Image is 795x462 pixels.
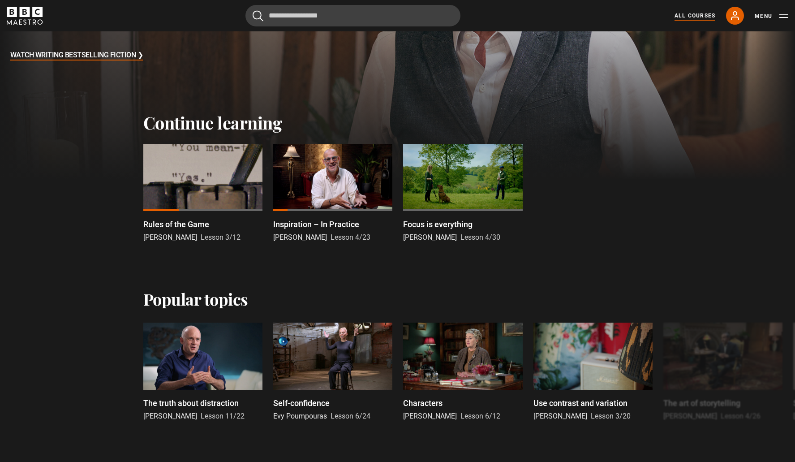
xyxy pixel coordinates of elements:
span: Lesson 6/24 [331,412,370,420]
p: Inspiration – In Practice [273,218,359,230]
span: Lesson 4/26 [721,412,761,420]
a: The truth about distraction [PERSON_NAME] Lesson 11/22 [143,323,262,422]
h3: Watch Writing Bestselling Fiction ❯ [10,49,143,62]
span: Lesson 11/22 [201,412,245,420]
p: The truth about distraction [143,397,239,409]
a: The art of storytelling [PERSON_NAME] Lesson 4/26 [663,323,782,422]
a: Rules of the Game [PERSON_NAME] Lesson 3/12 [143,144,262,243]
p: Focus is everything [403,218,473,230]
input: Search [245,5,460,26]
p: The art of storytelling [663,397,740,409]
a: Inspiration – In Practice [PERSON_NAME] Lesson 4/23 [273,144,392,243]
span: [PERSON_NAME] [403,412,457,420]
span: Lesson 6/12 [460,412,500,420]
a: All Courses [675,12,715,20]
p: Characters [403,397,443,409]
button: Submit the search query [253,10,263,22]
span: [PERSON_NAME] [403,233,457,242]
p: Self-confidence [273,397,330,409]
span: [PERSON_NAME] [533,412,587,420]
p: Use contrast and variation [533,397,627,409]
span: Lesson 3/20 [591,412,631,420]
span: [PERSON_NAME] [143,233,197,242]
p: Rules of the Game [143,218,209,230]
h2: Continue learning [143,112,652,133]
svg: BBC Maestro [7,7,43,25]
span: Lesson 4/30 [460,233,500,242]
button: Toggle navigation [755,12,788,21]
span: [PERSON_NAME] [143,412,197,420]
a: Focus is everything [PERSON_NAME] Lesson 4/30 [403,144,522,243]
a: Characters [PERSON_NAME] Lesson 6/12 [403,323,522,422]
a: Self-confidence Evy Poumpouras Lesson 6/24 [273,323,392,422]
a: Use contrast and variation [PERSON_NAME] Lesson 3/20 [533,323,653,422]
span: Evy Poumpouras [273,412,327,420]
span: Lesson 4/23 [331,233,370,242]
h2: Popular topics [143,289,248,308]
span: Lesson 3/12 [201,233,241,242]
span: [PERSON_NAME] [663,412,717,420]
span: [PERSON_NAME] [273,233,327,242]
